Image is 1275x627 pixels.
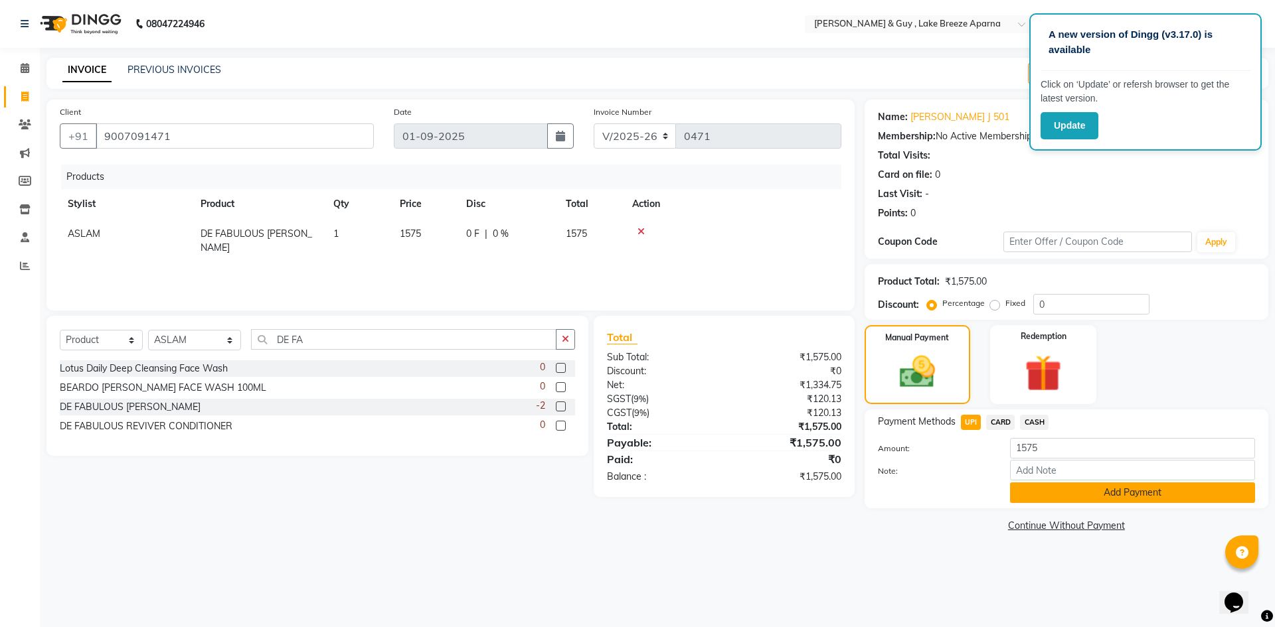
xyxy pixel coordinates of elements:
[1041,112,1098,139] button: Update
[942,297,985,309] label: Percentage
[333,228,339,240] span: 1
[878,235,1003,249] div: Coupon Code
[1005,297,1025,309] label: Fixed
[485,227,487,241] span: |
[878,206,908,220] div: Points:
[1010,438,1255,458] input: Amount
[466,227,479,241] span: 0 F
[986,415,1015,430] span: CARD
[878,275,940,289] div: Product Total:
[724,392,851,406] div: ₹120.13
[558,189,624,219] th: Total
[394,106,412,118] label: Date
[634,407,647,418] span: 9%
[724,378,851,392] div: ₹1,334.75
[493,227,509,241] span: 0 %
[878,415,956,429] span: Payment Methods
[127,64,221,76] a: PREVIOUS INVOICES
[1219,574,1262,614] iframe: chat widget
[624,189,841,219] th: Action
[878,129,1255,143] div: No Active Membership
[400,228,421,240] span: 1575
[1013,350,1073,396] img: _gift.svg
[96,123,374,149] input: Search by Name/Mobile/Email/Code
[60,106,81,118] label: Client
[1020,415,1049,430] span: CASH
[925,187,929,201] div: -
[868,465,1000,477] label: Note:
[878,187,922,201] div: Last Visit:
[724,420,851,434] div: ₹1,575.00
[878,168,932,182] div: Card on file:
[60,400,201,414] div: DE FABULOUS [PERSON_NAME]
[458,189,558,219] th: Disc
[724,406,851,420] div: ₹120.13
[540,360,545,374] span: 0
[1010,460,1255,480] input: Add Note
[201,228,312,253] span: DE FABULOUS [PERSON_NAME]
[724,364,851,378] div: ₹0
[540,380,545,393] span: 0
[724,435,851,451] div: ₹1,575.00
[724,470,851,484] div: ₹1,575.00
[889,352,946,392] img: _cash.svg
[392,189,458,219] th: Price
[878,129,936,143] div: Membership:
[60,362,228,376] div: Lotus Daily Deep Cleansing Face Wash
[935,168,940,182] div: 0
[1003,232,1192,252] input: Enter Offer / Coupon Code
[910,110,1009,124] a: [PERSON_NAME] J 501
[885,332,949,344] label: Manual Payment
[597,435,724,451] div: Payable:
[597,470,724,484] div: Balance :
[62,58,112,82] a: INVOICE
[945,275,987,289] div: ₹1,575.00
[868,443,1000,454] label: Amount:
[146,5,205,42] b: 08047224946
[60,123,97,149] button: +91
[910,206,916,220] div: 0
[251,329,556,350] input: Search or Scan
[607,407,632,419] span: CGST
[634,393,646,404] span: 9%
[1021,330,1066,342] label: Redemption
[1028,63,1104,84] button: Create New
[724,451,851,467] div: ₹0
[724,350,851,364] div: ₹1,575.00
[607,393,631,405] span: SGST
[536,399,545,413] span: -2
[325,189,392,219] th: Qty
[1010,482,1255,503] button: Add Payment
[594,106,651,118] label: Invoice Number
[597,392,724,406] div: ( )
[597,350,724,364] div: Sub Total:
[597,451,724,467] div: Paid:
[597,364,724,378] div: Discount:
[878,110,908,124] div: Name:
[193,189,325,219] th: Product
[878,298,919,312] div: Discount:
[1197,232,1235,252] button: Apply
[540,418,545,432] span: 0
[878,149,930,163] div: Total Visits:
[961,415,981,430] span: UPI
[61,165,851,189] div: Products
[34,5,125,42] img: logo
[607,330,637,344] span: Total
[597,378,724,392] div: Net:
[1041,78,1250,105] p: Click on ‘Update’ or refersh browser to get the latest version.
[60,189,193,219] th: Stylist
[1049,27,1242,57] p: A new version of Dingg (v3.17.0) is available
[867,519,1266,533] a: Continue Without Payment
[60,381,266,395] div: BEARDO [PERSON_NAME] FACE WASH 100ML
[566,228,587,240] span: 1575
[597,420,724,434] div: Total:
[597,406,724,420] div: ( )
[68,228,100,240] span: ASLAM
[60,419,232,433] div: DE FABULOUS REVIVER CONDITIONER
